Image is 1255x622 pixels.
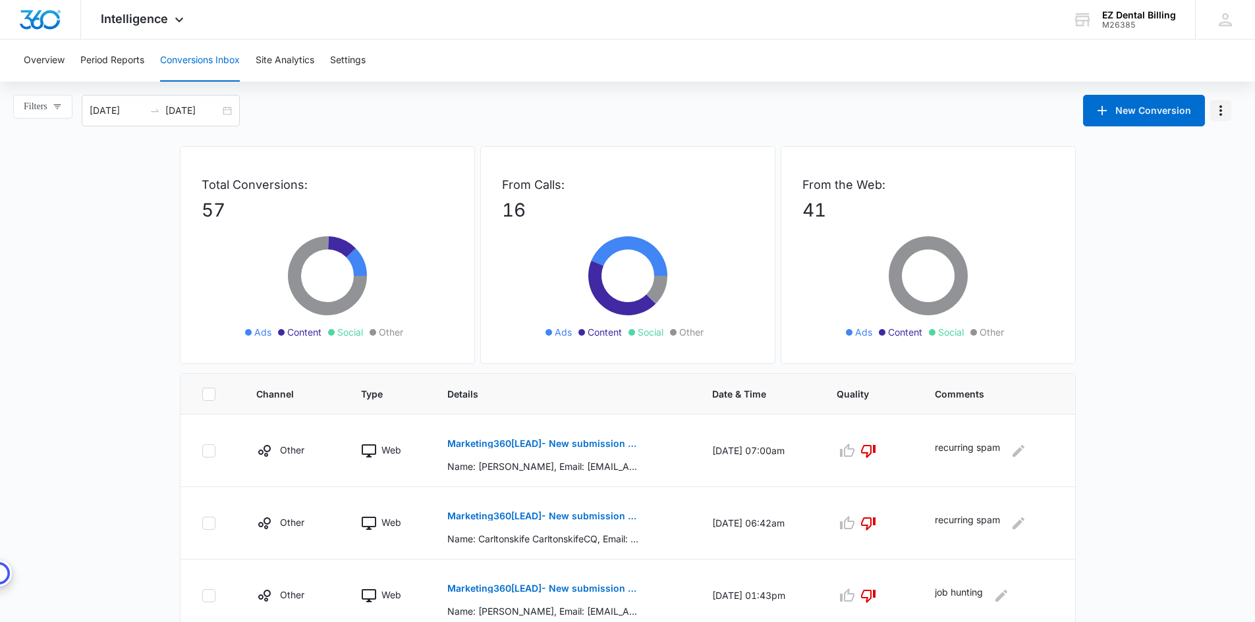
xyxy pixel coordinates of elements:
p: From the Web: [802,176,1054,194]
span: Quality [837,387,885,401]
p: Other [280,443,304,457]
button: Overview [24,39,65,82]
span: Content [888,325,922,339]
p: Total Conversions: [202,176,453,194]
p: Name: [PERSON_NAME], Email: [EMAIL_ADDRESS][DOMAIN_NAME] (mailto:[EMAIL_ADDRESS][DOMAIN_NAME]), P... [447,459,639,473]
span: Details [447,387,661,401]
button: Manage Numbers [1210,100,1231,121]
button: Edit Comments [1008,440,1029,461]
span: to [150,105,160,116]
p: recurring spam [935,440,1000,461]
span: Social [337,325,363,339]
span: Social [938,325,964,339]
div: account name [1102,10,1176,20]
p: 57 [202,196,453,224]
span: Social [638,325,663,339]
button: Marketing360[LEAD]- New submission from Monster Page Contact Form EZ Dental Billing [447,428,639,459]
input: End date [165,103,220,118]
span: swap-right [150,105,160,116]
span: Ads [855,325,872,339]
p: Marketing360[LEAD]- New submission from Monster Page Contact Form EZ Dental Billing [447,511,639,521]
input: Start date [90,103,144,118]
p: Other [280,515,304,529]
span: Comments [935,387,1034,401]
p: Web [381,443,401,457]
button: Settings [330,39,366,82]
span: Intelligence [101,12,168,26]
p: Marketing360[LEAD]- New submission from Monster Page Contact Form EZ Dental Billing [447,439,639,448]
td: [DATE] 07:00am [696,415,821,487]
span: Ads [254,325,271,339]
button: Conversions Inbox [160,39,240,82]
button: Filters [13,95,72,118]
span: Type [361,387,397,401]
p: Other [280,588,304,602]
p: job hunting [935,585,983,606]
button: Period Reports [80,39,144,82]
button: New Conversion [1083,95,1205,126]
p: 41 [802,196,1054,224]
td: [DATE] 06:42am [696,487,821,559]
button: Edit Comments [991,585,1012,606]
span: Ads [555,325,572,339]
span: Other [379,325,403,339]
p: Name: [PERSON_NAME], Email: [EMAIL_ADDRESS][DOMAIN_NAME] (mailto:[EMAIL_ADDRESS][DOMAIN_NAME]), P... [447,604,639,618]
p: 16 [502,196,754,224]
p: Web [381,588,401,602]
p: recurring spam [935,513,1000,534]
span: Date & Time [712,387,786,401]
p: Marketing360[LEAD]- New submission from Contact Us EZ Dental Billing [447,584,639,593]
span: Channel [256,387,310,401]
p: Web [381,515,401,529]
p: From Calls: [502,176,754,194]
div: account id [1102,20,1176,30]
span: Filters [24,99,47,114]
span: Content [287,325,321,339]
span: Other [679,325,704,339]
button: Edit Comments [1008,513,1029,534]
span: Other [980,325,1004,339]
p: Name: Carltonskife CarltonskifeCQ, Email: [EMAIL_ADDRESS][DOMAIN_NAME] (mailto:[EMAIL_ADDRESS][DO... [447,532,639,546]
button: Marketing360[LEAD]- New submission from Monster Page Contact Form EZ Dental Billing [447,500,639,532]
span: Content [588,325,622,339]
button: Marketing360[LEAD]- New submission from Contact Us EZ Dental Billing [447,573,639,604]
button: Site Analytics [256,39,314,82]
